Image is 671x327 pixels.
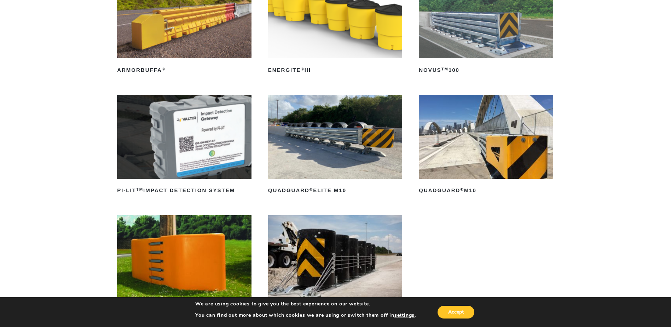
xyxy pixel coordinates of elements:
[195,301,416,307] p: We are using cookies to give you the best experience on our website.
[301,67,304,71] sup: ®
[419,95,553,196] a: QuadGuard®M10
[460,187,464,191] sup: ®
[268,215,403,317] a: REACT®M
[162,67,166,71] sup: ®
[136,187,143,191] sup: TM
[117,215,251,317] a: RAPTOR®
[394,312,415,319] button: settings
[268,95,403,196] a: QuadGuard®Elite M10
[310,187,313,191] sup: ®
[195,312,416,319] p: You can find out more about which cookies we are using or switch them off in .
[268,185,403,196] h2: QuadGuard Elite M10
[441,67,449,71] sup: TM
[117,64,251,76] h2: ArmorBuffa
[268,64,403,76] h2: ENERGITE III
[117,185,251,196] h2: PI-LIT Impact Detection System
[419,64,553,76] h2: NOVUS 100
[117,95,251,196] a: PI-LITTMImpact Detection System
[438,306,474,319] button: Accept
[419,185,553,196] h2: QuadGuard M10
